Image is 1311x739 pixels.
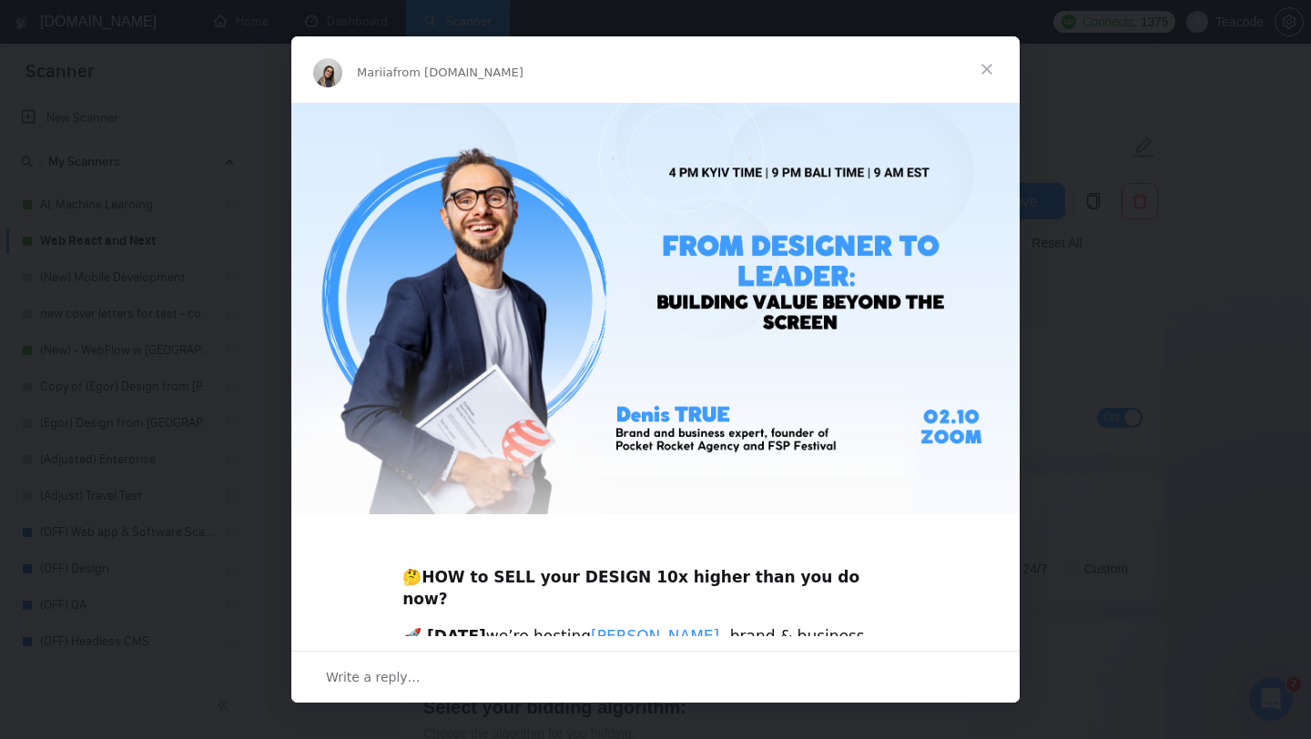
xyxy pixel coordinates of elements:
[402,626,909,691] div: we’re hosting - brand & business strategist, founder of
[326,665,421,689] span: Write a reply…
[954,36,1020,102] span: Close
[313,58,342,87] img: Profile image for Mariia
[402,568,859,608] b: HOW to SELL your DESIGN 10x higher than you do now?
[393,66,523,79] span: from [DOMAIN_NAME]
[357,66,393,79] span: Mariia
[402,545,909,610] div: 🤔
[591,627,719,645] a: [PERSON_NAME]
[291,651,1020,703] div: Open conversation and reply
[402,627,486,645] b: 🚀 [DATE]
